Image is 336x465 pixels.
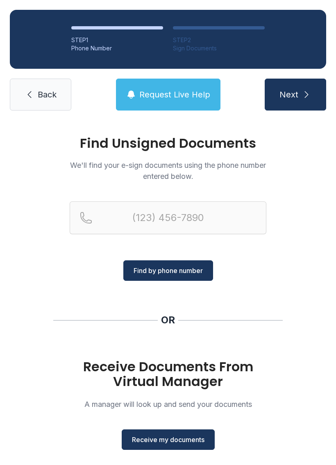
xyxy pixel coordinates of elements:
[173,44,265,52] div: Sign Documents
[70,201,266,234] input: Reservation phone number
[132,435,204,445] span: Receive my documents
[70,137,266,150] h1: Find Unsigned Documents
[71,44,163,52] div: Phone Number
[139,89,210,100] span: Request Live Help
[173,36,265,44] div: STEP 2
[279,89,298,100] span: Next
[70,160,266,182] p: We'll find your e-sign documents using the phone number entered below.
[161,314,175,327] div: OR
[70,399,266,410] p: A manager will look up and send your documents
[38,89,57,100] span: Back
[134,266,203,275] span: Find by phone number
[70,359,266,389] h1: Receive Documents From Virtual Manager
[71,36,163,44] div: STEP 1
